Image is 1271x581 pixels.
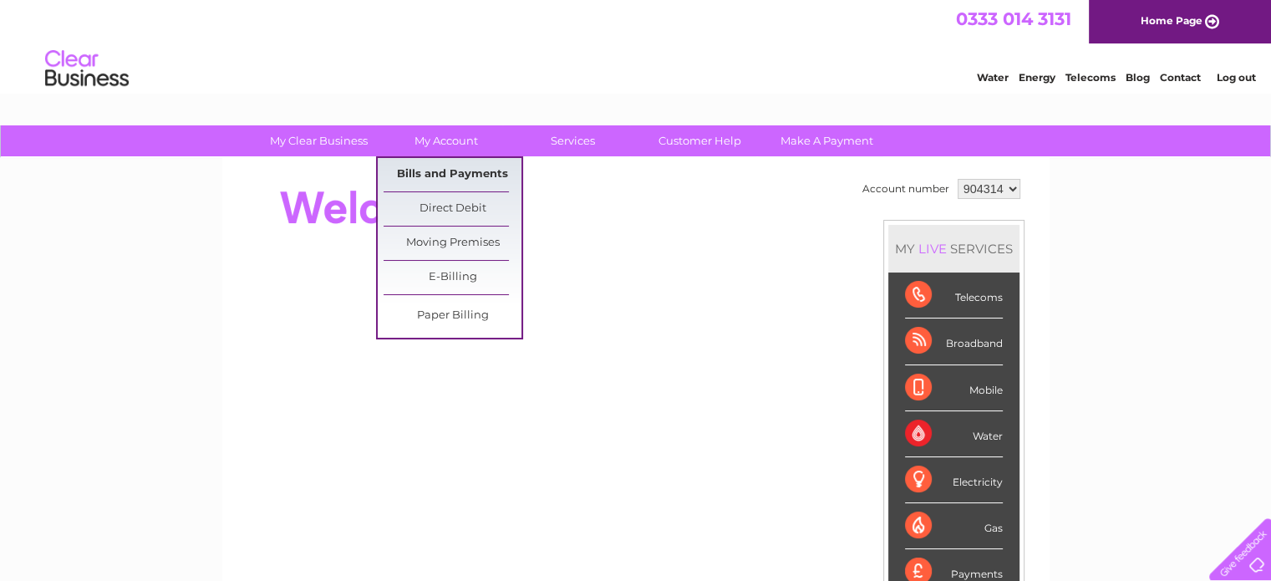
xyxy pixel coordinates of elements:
a: E-Billing [384,261,521,294]
a: Energy [1019,71,1055,84]
a: Contact [1160,71,1201,84]
a: Telecoms [1065,71,1116,84]
div: Mobile [905,365,1003,411]
div: Broadband [905,319,1003,364]
a: 0333 014 3131 [956,8,1071,29]
a: Moving Premises [384,227,521,260]
div: Gas [905,503,1003,549]
div: Telecoms [905,273,1003,319]
a: Log out [1216,71,1255,84]
a: Water [977,71,1009,84]
a: Bills and Payments [384,158,521,191]
td: Account number [858,175,953,203]
div: LIVE [915,241,950,257]
a: Make A Payment [758,125,896,156]
img: logo.png [44,43,130,94]
a: Customer Help [631,125,769,156]
div: Clear Business is a trading name of Verastar Limited (registered in [GEOGRAPHIC_DATA] No. 3667643... [241,9,1031,81]
a: Services [504,125,642,156]
a: My Account [377,125,515,156]
a: Blog [1126,71,1150,84]
a: Direct Debit [384,192,521,226]
div: Water [905,411,1003,457]
a: My Clear Business [250,125,388,156]
div: Electricity [905,457,1003,503]
a: Paper Billing [384,299,521,333]
div: MY SERVICES [888,225,1019,273]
